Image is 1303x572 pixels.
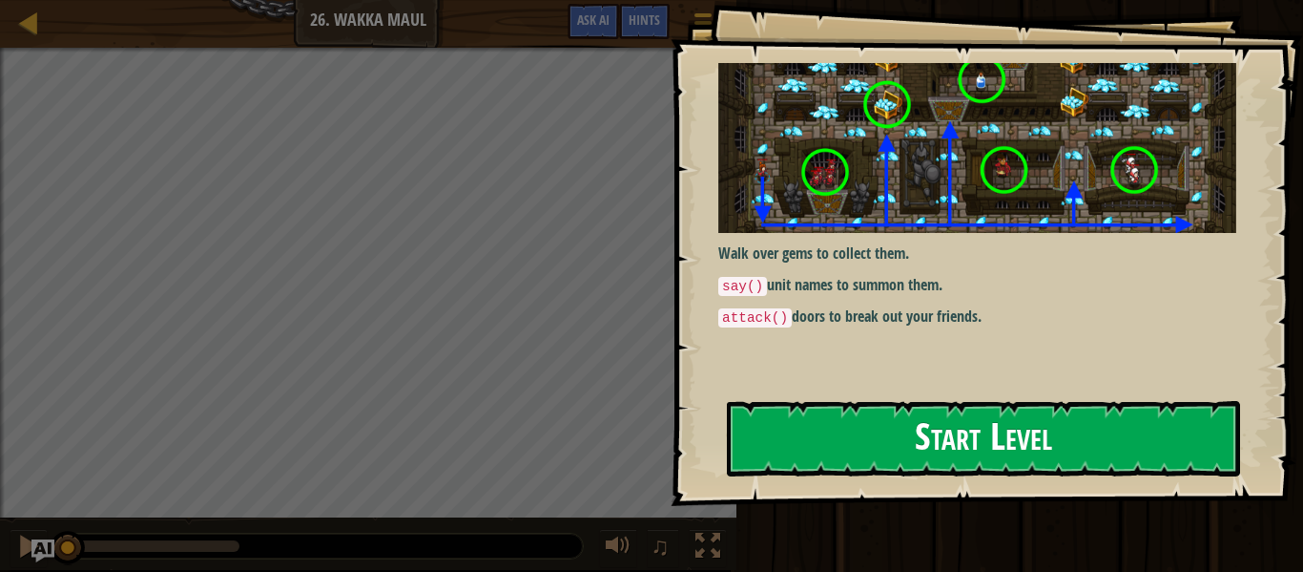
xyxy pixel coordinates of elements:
[10,529,48,568] button: Ctrl + P: Pause
[31,540,54,562] button: Ask AI
[651,532,670,561] span: ♫
[647,529,679,568] button: ♫
[689,529,727,568] button: Toggle fullscreen
[727,401,1240,477] button: Start Level
[718,306,1236,328] p: doors to break out your friends.
[577,11,610,29] span: Ask AI
[718,308,792,328] code: attack()
[629,11,660,29] span: Hints
[718,63,1236,233] img: Wakka maul
[718,274,1236,297] p: unit names to summon them.
[718,243,1236,265] p: Walk over gems to collect them.
[568,4,619,39] button: Ask AI
[599,529,637,568] button: Adjust volume
[718,277,767,296] code: say()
